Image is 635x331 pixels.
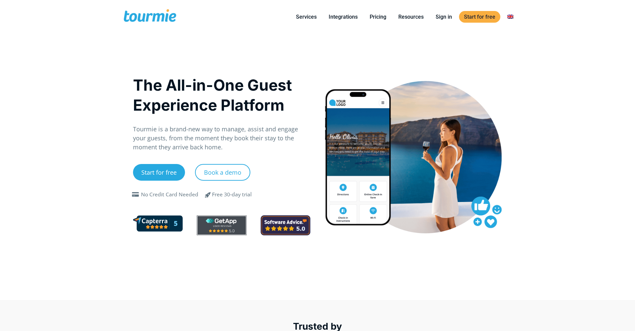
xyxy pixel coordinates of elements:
[130,192,141,197] span: 
[200,191,216,199] span: 
[393,13,429,21] a: Resources
[195,164,250,181] a: Book a demo
[365,13,391,21] a: Pricing
[133,75,311,115] h1: The All-in-One Guest Experience Platform
[324,13,363,21] a: Integrations
[141,191,198,199] div: No Credit Card Needed
[459,11,500,23] a: Start for free
[431,13,457,21] a: Sign in
[133,125,311,152] p: Tourmie is a brand-new way to manage, assist and engage your guests, from the moment they book th...
[291,13,322,21] a: Services
[133,164,185,181] a: Start for free
[212,191,252,199] div: Free 30-day trial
